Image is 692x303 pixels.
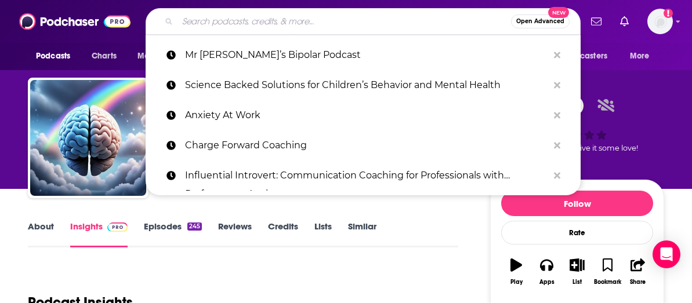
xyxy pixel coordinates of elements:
[510,279,523,286] div: Play
[146,130,581,160] a: Charge Forward Coaching
[137,48,179,64] span: Monitoring
[630,48,650,64] span: More
[615,12,633,31] a: Show notifications dropdown
[511,14,570,28] button: Open AdvancedNew
[92,48,117,64] span: Charts
[185,160,548,191] p: Influential Introvert: Communication Coaching for Professionals with Performance Anxiety
[573,279,582,286] div: List
[70,221,128,247] a: InsightsPodchaser Pro
[544,45,624,67] button: open menu
[19,10,131,32] img: Podchaser - Follow, Share and Rate Podcasts
[146,8,581,35] div: Search podcasts, credits, & more...
[185,130,548,160] p: Charge Forward Coaching
[28,221,54,247] a: About
[622,45,664,67] button: open menu
[146,160,581,191] a: Influential Introvert: Communication Coaching for Professionals with Performance Anxiety
[647,9,673,34] span: Logged in as KTMSseat4
[501,251,531,293] button: Play
[187,222,202,231] div: 245
[653,240,680,268] div: Open Intercom Messenger
[647,9,673,34] button: Show profile menu
[177,12,511,31] input: Search podcasts, credits, & more...
[548,7,569,18] span: New
[84,45,124,67] a: Charts
[501,221,653,244] div: Rate
[129,45,194,67] button: open menu
[623,251,653,293] button: Share
[314,221,332,247] a: Lists
[146,70,581,100] a: Science Backed Solutions for Children’s Behavior and Mental Health
[146,100,581,130] a: Anxiety At Work
[531,251,561,293] button: Apps
[516,19,564,24] span: Open Advanced
[630,279,646,286] div: Share
[218,221,252,247] a: Reviews
[185,70,548,100] p: Science Backed Solutions for Children’s Behavior and Mental Health
[592,251,622,293] button: Bookmark
[144,221,202,247] a: Episodes245
[647,9,673,34] img: User Profile
[268,221,298,247] a: Credits
[30,80,146,196] img: The Mr. Joe Bipolar Podcast
[185,40,548,70] p: Mr Joe’s Bipolar Podcast
[664,9,673,18] svg: Add a profile image
[36,48,70,64] span: Podcasts
[562,251,592,293] button: List
[594,279,621,286] div: Bookmark
[348,221,376,247] a: Similar
[185,100,548,130] p: Anxiety At Work
[586,12,606,31] a: Show notifications dropdown
[146,40,581,70] a: Mr [PERSON_NAME]’s Bipolar Podcast
[107,222,128,232] img: Podchaser Pro
[539,279,555,286] div: Apps
[28,45,85,67] button: open menu
[501,191,653,216] button: Follow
